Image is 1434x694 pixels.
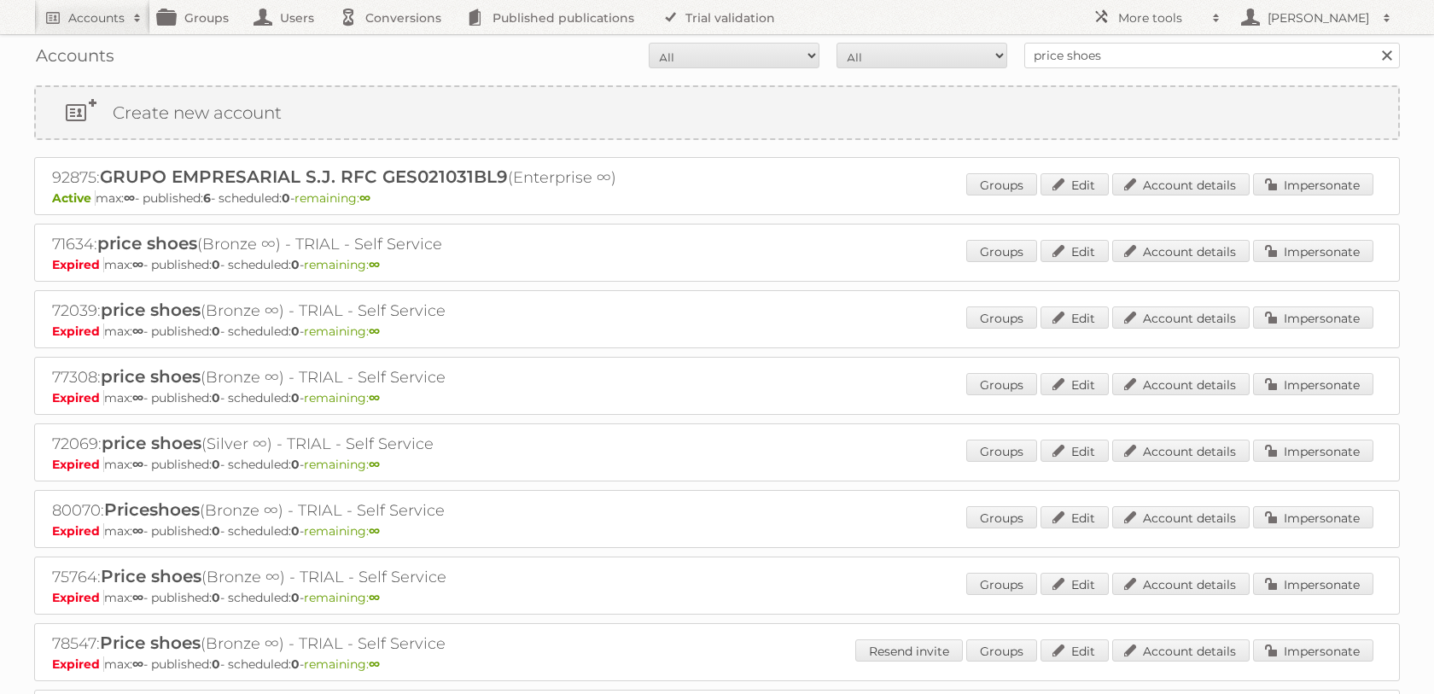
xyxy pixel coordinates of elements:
[291,390,300,405] strong: 0
[369,523,380,539] strong: ∞
[52,233,650,255] h2: 71634: (Bronze ∞) - TRIAL - Self Service
[1041,506,1109,528] a: Edit
[101,366,201,387] span: price shoes
[291,324,300,339] strong: 0
[1112,306,1250,329] a: Account details
[966,306,1037,329] a: Groups
[1041,373,1109,395] a: Edit
[1112,639,1250,662] a: Account details
[203,190,211,206] strong: 6
[124,190,135,206] strong: ∞
[1253,173,1373,195] a: Impersonate
[1041,440,1109,462] a: Edit
[132,390,143,405] strong: ∞
[52,324,1382,339] p: max: - published: - scheduled: -
[291,457,300,472] strong: 0
[369,457,380,472] strong: ∞
[1041,173,1109,195] a: Edit
[132,324,143,339] strong: ∞
[291,523,300,539] strong: 0
[1112,506,1250,528] a: Account details
[104,499,200,520] span: Priceshoes
[359,190,370,206] strong: ∞
[52,433,650,455] h2: 72069: (Silver ∞) - TRIAL - Self Service
[132,457,143,472] strong: ∞
[1112,373,1250,395] a: Account details
[212,457,220,472] strong: 0
[52,324,104,339] span: Expired
[1253,639,1373,662] a: Impersonate
[966,639,1037,662] a: Groups
[52,523,104,539] span: Expired
[52,656,104,672] span: Expired
[1253,306,1373,329] a: Impersonate
[52,257,1382,272] p: max: - published: - scheduled: -
[132,257,143,272] strong: ∞
[132,656,143,672] strong: ∞
[1118,9,1204,26] h2: More tools
[304,656,380,672] span: remaining:
[52,257,104,272] span: Expired
[52,390,1382,405] p: max: - published: - scheduled: -
[1041,306,1109,329] a: Edit
[101,566,201,586] span: Price shoes
[212,656,220,672] strong: 0
[52,166,650,189] h2: 92875: (Enterprise ∞)
[304,590,380,605] span: remaining:
[1041,240,1109,262] a: Edit
[100,633,201,653] span: Price shoes
[282,190,290,206] strong: 0
[304,390,380,405] span: remaining:
[966,173,1037,195] a: Groups
[966,506,1037,528] a: Groups
[1253,573,1373,595] a: Impersonate
[1253,506,1373,528] a: Impersonate
[294,190,370,206] span: remaining:
[101,300,201,320] span: price shoes
[1041,573,1109,595] a: Edit
[966,440,1037,462] a: Groups
[52,190,1382,206] p: max: - published: - scheduled: -
[1253,373,1373,395] a: Impersonate
[212,523,220,539] strong: 0
[212,257,220,272] strong: 0
[1112,240,1250,262] a: Account details
[52,590,1382,605] p: max: - published: - scheduled: -
[966,240,1037,262] a: Groups
[966,373,1037,395] a: Groups
[52,499,650,522] h2: 80070: (Bronze ∞) - TRIAL - Self Service
[1253,440,1373,462] a: Impersonate
[212,390,220,405] strong: 0
[291,257,300,272] strong: 0
[102,433,201,453] span: price shoes
[52,300,650,322] h2: 72039: (Bronze ∞) - TRIAL - Self Service
[369,590,380,605] strong: ∞
[304,324,380,339] span: remaining:
[100,166,508,187] span: GRUPO EMPRESARIAL S.J. RFC GES021031BL9
[52,190,96,206] span: Active
[304,257,380,272] span: remaining:
[132,590,143,605] strong: ∞
[52,633,650,655] h2: 78547: (Bronze ∞) - TRIAL - Self Service
[52,457,104,472] span: Expired
[966,573,1037,595] a: Groups
[52,457,1382,472] p: max: - published: - scheduled: -
[369,656,380,672] strong: ∞
[1112,173,1250,195] a: Account details
[132,523,143,539] strong: ∞
[212,324,220,339] strong: 0
[291,656,300,672] strong: 0
[97,233,197,254] span: price shoes
[52,566,650,588] h2: 75764: (Bronze ∞) - TRIAL - Self Service
[369,324,380,339] strong: ∞
[212,590,220,605] strong: 0
[1041,639,1109,662] a: Edit
[52,366,650,388] h2: 77308: (Bronze ∞) - TRIAL - Self Service
[1253,240,1373,262] a: Impersonate
[1112,440,1250,462] a: Account details
[52,390,104,405] span: Expired
[52,656,1382,672] p: max: - published: - scheduled: -
[291,590,300,605] strong: 0
[1263,9,1374,26] h2: [PERSON_NAME]
[304,457,380,472] span: remaining:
